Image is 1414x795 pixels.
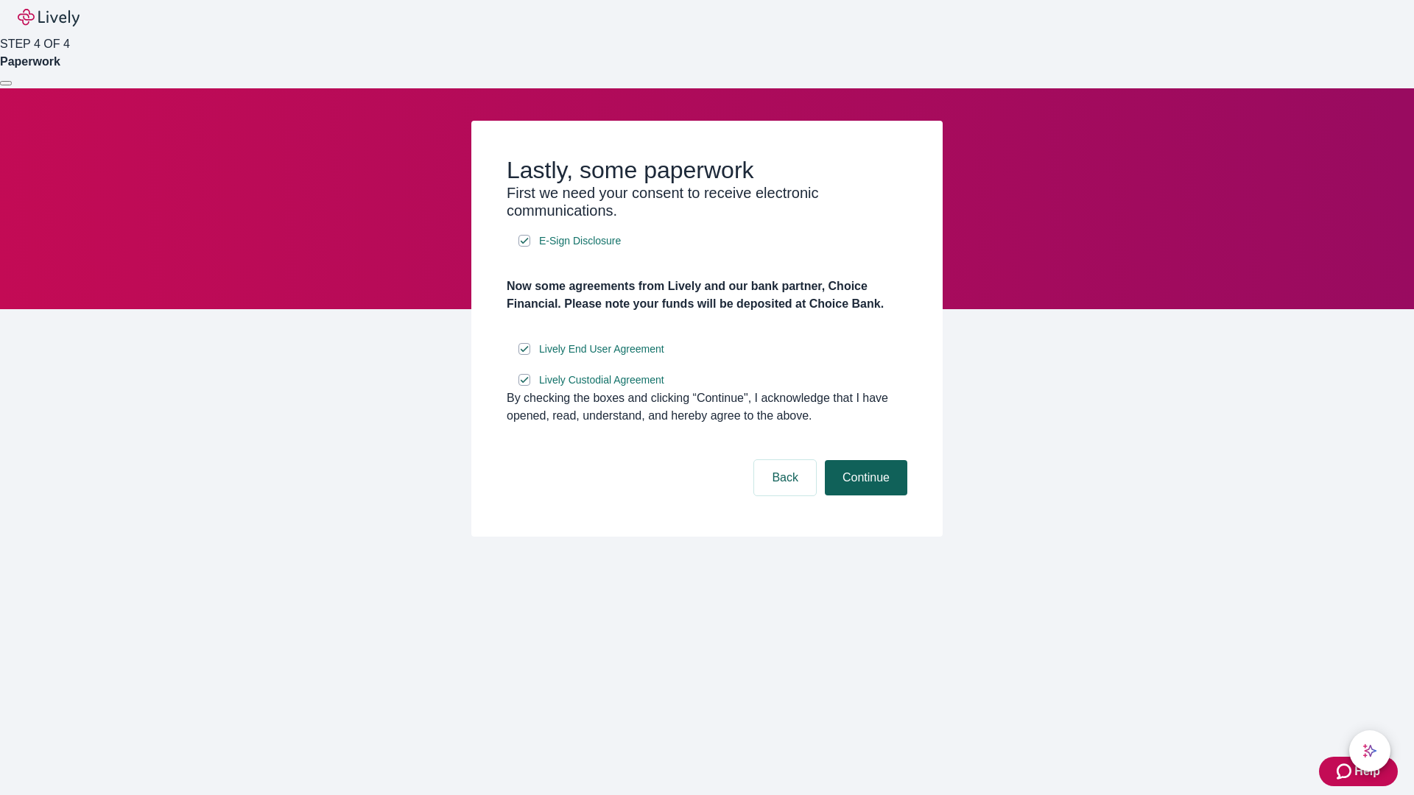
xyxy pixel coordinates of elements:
[18,9,80,26] img: Lively
[1354,763,1380,780] span: Help
[507,184,907,219] h3: First we need your consent to receive electronic communications.
[1349,730,1390,771] button: chat
[539,342,664,357] span: Lively End User Agreement
[825,460,907,495] button: Continue
[536,371,667,389] a: e-sign disclosure document
[507,278,907,313] h4: Now some agreements from Lively and our bank partner, Choice Financial. Please note your funds wi...
[536,232,624,250] a: e-sign disclosure document
[1337,763,1354,780] svg: Zendesk support icon
[507,156,907,184] h2: Lastly, some paperwork
[539,372,664,388] span: Lively Custodial Agreement
[507,389,907,425] div: By checking the boxes and clicking “Continue", I acknowledge that I have opened, read, understand...
[754,460,816,495] button: Back
[539,233,621,249] span: E-Sign Disclosure
[536,340,667,358] a: e-sign disclosure document
[1319,757,1398,786] button: Zendesk support iconHelp
[1362,743,1377,758] svg: Lively AI Assistant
